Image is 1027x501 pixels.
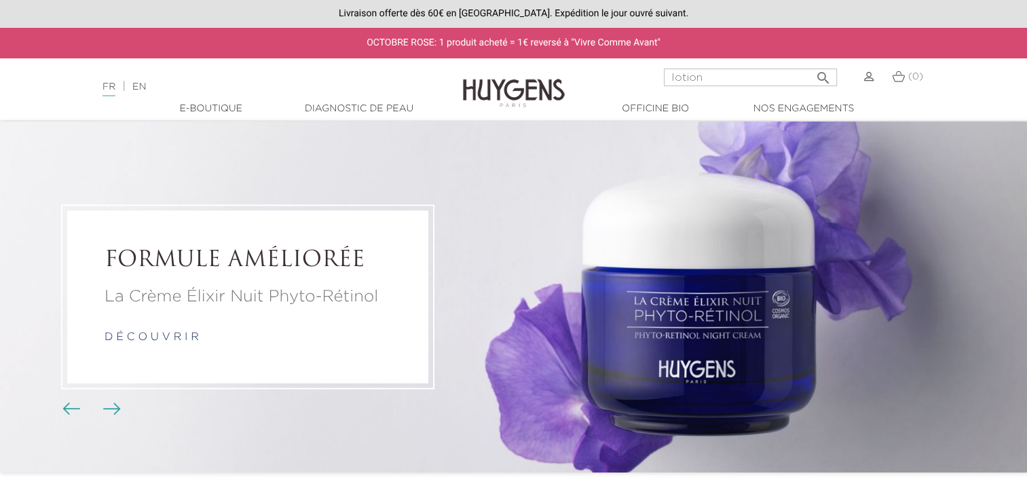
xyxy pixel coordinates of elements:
div: Boutons du carrousel [68,399,112,420]
button:  [811,64,836,83]
a: Officine Bio [588,102,724,116]
img: Huygens [463,57,565,109]
a: FR [102,82,115,96]
input: Rechercher [664,69,837,86]
a: d é c o u v r i r [105,332,199,343]
a: EN [132,82,146,92]
a: E-Boutique [143,102,279,116]
h2: FORMULE AMÉLIORÉE [105,248,391,274]
div: | [96,79,417,95]
a: Nos engagements [736,102,872,116]
a: Diagnostic de peau [291,102,427,116]
p: La Crème Élixir Nuit Phyto-Rétinol [105,284,391,309]
span: (0) [908,72,923,81]
i:  [815,66,832,82]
